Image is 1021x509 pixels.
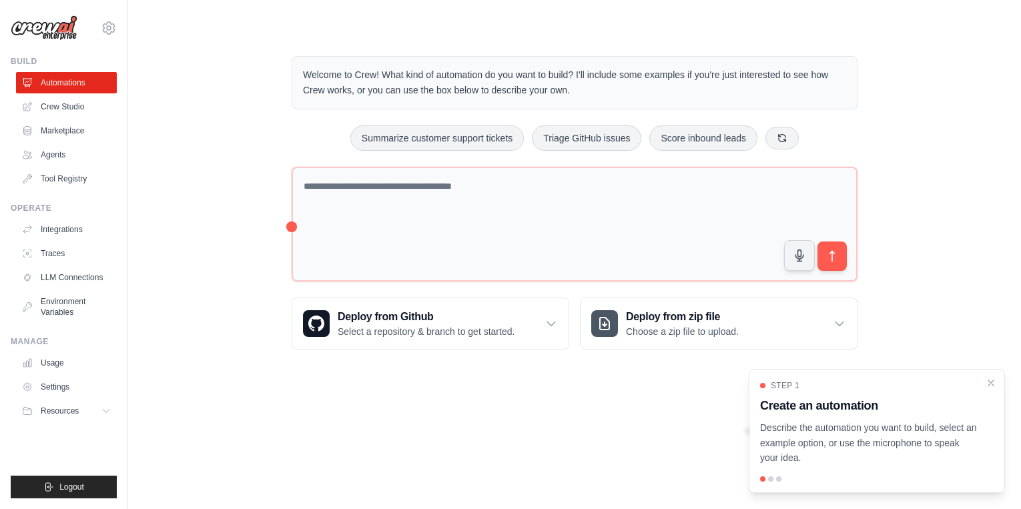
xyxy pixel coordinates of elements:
button: Close walkthrough [986,378,996,388]
a: Usage [16,352,117,374]
a: Settings [16,376,117,398]
p: Choose a zip file to upload. [626,325,739,338]
div: Operate [11,203,117,213]
a: Traces [16,243,117,264]
button: Summarize customer support tickets [350,125,524,151]
img: Logo [11,15,77,41]
a: Environment Variables [16,291,117,323]
div: Manage [11,336,117,347]
a: Crew Studio [16,96,117,117]
span: Logout [59,482,84,492]
a: Marketplace [16,120,117,141]
p: Select a repository & branch to get started. [338,325,515,338]
span: Resources [41,406,79,416]
div: Build [11,56,117,67]
button: Resources [16,400,117,422]
p: Describe the automation you want to build, select an example option, or use the microphone to spe... [760,420,978,466]
h3: Deploy from zip file [626,309,739,325]
a: Tool Registry [16,168,117,189]
a: Agents [16,144,117,165]
button: Logout [11,476,117,498]
p: Welcome to Crew! What kind of automation do you want to build? I'll include some examples if you'... [303,67,846,98]
span: Step 1 [771,380,799,391]
a: Integrations [16,219,117,240]
button: Score inbound leads [649,125,757,151]
h3: Create an automation [760,396,978,415]
button: Triage GitHub issues [532,125,641,151]
a: Automations [16,72,117,93]
h3: Deploy from Github [338,309,515,325]
a: LLM Connections [16,267,117,288]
